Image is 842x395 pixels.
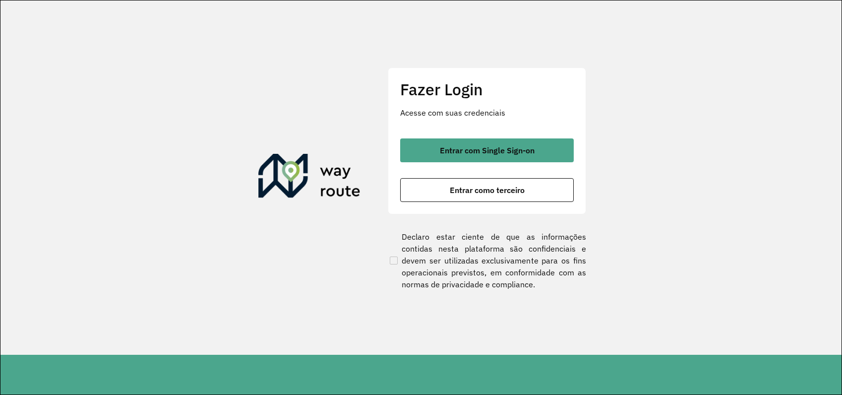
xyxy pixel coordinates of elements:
[440,146,535,154] span: Entrar com Single Sign-on
[258,154,361,201] img: Roteirizador AmbevTech
[400,178,574,202] button: button
[388,231,586,290] label: Declaro estar ciente de que as informações contidas nesta plataforma são confidenciais e devem se...
[400,138,574,162] button: button
[450,186,525,194] span: Entrar como terceiro
[400,107,574,119] p: Acesse com suas credenciais
[400,80,574,99] h2: Fazer Login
